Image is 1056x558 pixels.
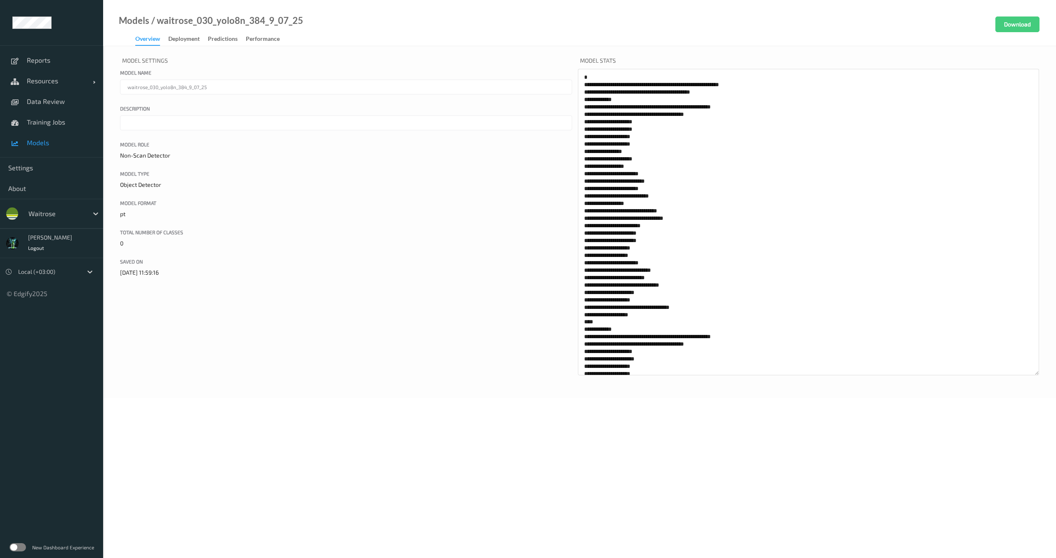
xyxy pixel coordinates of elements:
[120,54,572,69] p: Model Settings
[135,35,160,46] div: Overview
[995,16,1039,32] button: Download
[208,35,238,45] div: Predictions
[120,239,572,247] p: 0
[120,258,572,265] label: Saved On
[120,228,572,236] label: Total number of classes
[168,35,200,45] div: Deployment
[120,141,572,148] label: Model Role
[578,54,1039,69] p: Model Stats
[246,35,280,45] div: Performance
[120,105,572,112] label: Description
[120,268,572,277] p: [DATE] 11:59:16
[168,33,208,45] a: Deployment
[120,170,572,177] label: Model Type
[120,181,572,189] p: Object Detector
[135,33,168,46] a: Overview
[120,199,572,207] label: Model Format
[149,16,303,25] div: / waitrose_030_yolo8n_384_9_07_25
[120,69,572,76] label: Model name
[120,151,572,160] p: Non-Scan Detector
[208,33,246,45] a: Predictions
[119,16,149,25] a: Models
[120,210,572,218] p: pt
[246,33,288,45] a: Performance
